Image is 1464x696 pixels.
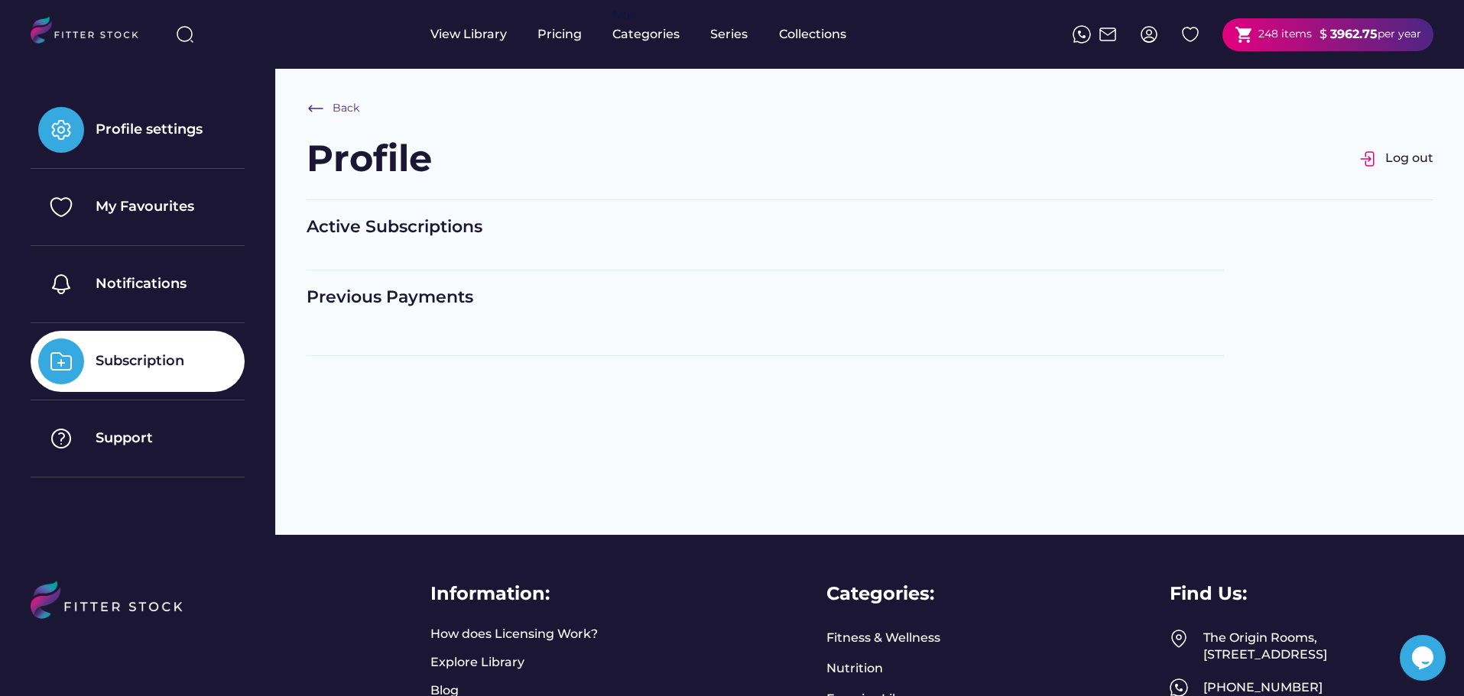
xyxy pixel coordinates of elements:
[38,184,84,230] img: Group%201000002325%20%282%29.svg
[1235,25,1254,44] button: shopping_cart
[96,120,203,139] div: Profile settings
[38,416,84,461] img: Group%201000002325%20%287%29.svg
[96,429,153,448] div: Support
[38,107,84,153] img: Group%201000002325%20%281%29.svg
[1140,25,1158,44] img: profile-circle.svg
[1320,26,1327,43] div: $
[710,26,748,43] div: Series
[307,215,1224,239] div: Active Subscriptions
[1073,25,1091,44] img: meteor-icons_whatsapp%20%281%29.svg
[1170,581,1247,607] div: Find Us:
[96,197,194,216] div: My Favourites
[826,630,940,646] a: Fitness & Wellness
[612,26,680,43] div: Categories
[1258,27,1312,42] div: 248 items
[307,286,1224,309] div: Previous Payments
[307,99,325,118] img: Frame%20%286%29.svg
[430,626,598,643] a: How does Licensing Work?
[31,581,201,656] img: LOGO%20%281%29.svg
[1385,150,1433,167] div: Log out
[430,26,507,43] div: View Library
[1203,630,1433,664] div: The Origin Rooms, [STREET_ADDRESS]
[430,654,524,671] a: Explore Library
[430,581,550,607] div: Information:
[1330,27,1378,41] strong: 3962.75
[176,25,194,44] img: search-normal%203.svg
[1359,150,1378,168] img: Group%201000002326.svg
[1203,679,1433,696] div: [PHONE_NUMBER]
[779,26,846,43] div: Collections
[612,8,632,23] div: fvck
[1181,25,1199,44] img: Group%201000002324%20%282%29.svg
[1400,635,1449,681] iframe: chat widget
[96,351,184,371] div: Subscription
[38,338,84,384] img: Group%201000002325%20%288%29.svg
[31,17,151,48] img: LOGO.svg
[96,274,187,293] div: Notifications
[1099,25,1117,44] img: Frame%2051.svg
[38,261,84,307] img: Group%201000002325%20%284%29.svg
[1170,630,1188,648] img: Frame%2049.svg
[333,101,359,116] div: Back
[1378,27,1421,42] div: per year
[307,133,432,184] div: Profile
[826,581,934,607] div: Categories:
[826,660,883,677] a: Nutrition
[537,26,582,43] div: Pricing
